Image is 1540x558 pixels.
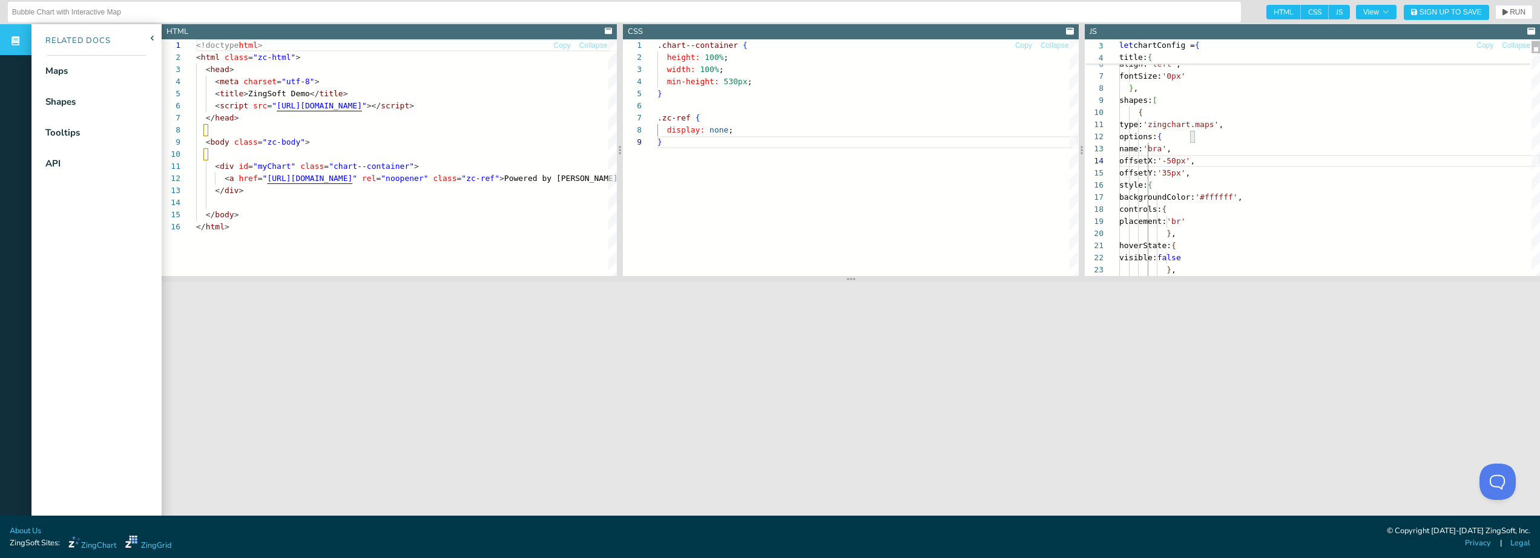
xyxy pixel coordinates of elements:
[700,65,719,74] span: 100%
[1085,94,1104,107] div: 9
[1085,167,1104,179] div: 15
[1479,464,1516,500] iframe: Toggle Customer Support
[1119,217,1167,226] span: placement:
[239,41,257,50] span: html
[1085,40,1104,52] span: 3
[1085,155,1104,167] div: 14
[10,537,60,549] span: ZingSoft Sites:
[225,186,239,195] span: div
[1119,180,1148,189] span: style:
[162,136,180,148] div: 9
[1510,8,1525,16] span: RUN
[162,64,180,76] div: 3
[1085,119,1104,131] div: 11
[162,76,180,88] div: 4
[277,101,362,110] span: [URL][DOMAIN_NAME]
[1465,537,1491,549] a: Privacy
[1119,96,1153,105] span: shapes:
[45,64,68,78] div: Maps
[162,112,180,124] div: 7
[295,53,300,62] span: >
[263,174,268,183] span: "
[1085,70,1104,82] div: 7
[225,53,248,62] span: class
[10,525,41,537] a: About Us
[234,113,239,122] span: >
[267,101,272,110] span: =
[229,65,234,74] span: >
[162,282,1540,528] iframe: Your browser does not support iframes.
[248,53,253,62] span: =
[1476,40,1494,51] button: Copy
[258,174,263,183] span: =
[623,39,642,51] div: 1
[1363,8,1389,16] span: View
[1119,132,1157,141] span: options:
[657,89,662,98] span: }
[272,101,277,110] span: "
[553,40,571,51] button: Copy
[196,53,201,62] span: <
[206,65,211,74] span: <
[1128,84,1133,93] span: }
[162,124,180,136] div: 8
[162,39,180,51] div: 1
[1085,240,1104,252] div: 21
[381,101,409,110] span: script
[329,162,414,171] span: "chart--container"
[1356,5,1397,19] button: View
[623,112,642,124] div: 7
[1500,537,1502,549] span: |
[1266,5,1301,19] span: HTML
[433,174,456,183] span: class
[499,174,504,183] span: >
[206,222,225,231] span: html
[623,76,642,88] div: 4
[409,101,414,110] span: >
[206,113,216,122] span: </
[1157,156,1190,165] span: '-50px'
[234,137,258,146] span: class
[729,125,734,134] span: ;
[310,89,320,98] span: </
[352,174,357,183] span: "
[239,186,243,195] span: >
[234,210,239,219] span: >
[623,51,642,64] div: 2
[1185,168,1190,177] span: ,
[162,209,180,221] div: 15
[709,125,728,134] span: none
[1040,40,1070,51] button: Collapse
[362,174,376,183] span: rel
[743,41,748,50] span: {
[362,101,367,110] span: "
[1502,42,1530,49] span: Collapse
[215,77,220,86] span: <
[166,26,188,38] div: HTML
[162,100,180,112] div: 6
[1167,144,1171,153] span: ,
[1171,265,1176,274] span: ,
[1133,84,1138,93] span: ,
[1041,42,1069,49] span: Collapse
[1162,205,1167,214] span: {
[1119,53,1148,62] span: title:
[125,536,171,551] a: ZingGrid
[220,101,248,110] span: script
[1085,252,1104,264] div: 22
[220,89,243,98] span: title
[367,101,381,110] span: ></
[196,222,206,231] span: </
[623,64,642,76] div: 3
[1157,168,1185,177] span: '35px'
[381,174,428,183] span: "noopener"
[1162,71,1185,80] span: '0px'
[162,88,180,100] div: 5
[1143,120,1219,129] span: 'zingchart.maps'
[1195,192,1237,202] span: '#ffffff'
[1119,241,1171,250] span: hoverState:
[1119,156,1157,165] span: offsetX:
[504,174,618,183] span: Powered by [PERSON_NAME]
[667,53,700,62] span: height:
[1085,179,1104,191] div: 16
